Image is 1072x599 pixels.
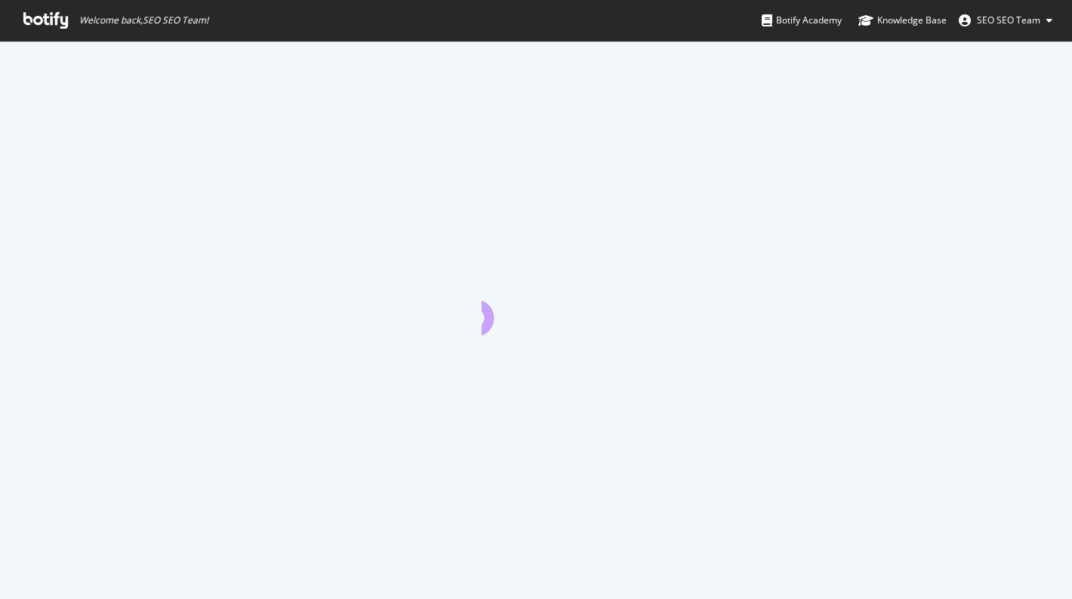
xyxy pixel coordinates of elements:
div: animation [482,281,590,335]
span: SEO SEO Team [977,14,1040,26]
span: Welcome back, SEO SEO Team ! [79,14,208,26]
button: SEO SEO Team [947,8,1064,32]
div: Knowledge Base [858,13,947,28]
div: Botify Academy [762,13,842,28]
